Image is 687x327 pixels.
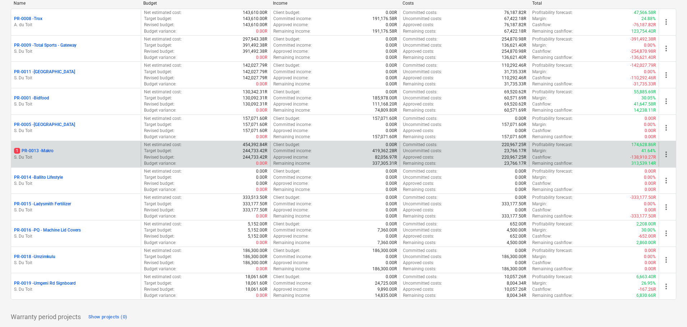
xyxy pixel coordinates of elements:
span: more_vert [662,229,670,238]
p: Client budget : [273,36,300,42]
p: Client budget : [273,62,300,69]
p: S. Du Toit [14,128,138,134]
p: 391,492.38R [243,42,267,48]
p: Committed income : [273,122,312,128]
p: Revised budget : [144,181,175,187]
button: Show projects (0) [87,311,129,323]
p: 0.00R [256,181,267,187]
div: PR-0019 -Umgeni Rd SignboardS. Du Toit [14,280,138,293]
p: Uncommitted costs : [403,122,442,128]
p: 0.00R [515,128,526,134]
span: more_vert [662,18,670,26]
p: Net estimated cost : [144,62,182,69]
p: Uncommitted costs : [403,174,442,181]
p: A. du Toit [14,22,138,28]
p: 0.00R [645,187,656,193]
p: Revised budget : [144,207,175,213]
p: S. Du Toit [14,260,138,266]
p: 419,362.28R [372,148,397,154]
div: Costs [403,1,526,6]
span: more_vert [662,176,670,185]
p: 0.00R [386,89,397,95]
p: -333,177.50R [630,195,656,201]
p: 31,735.33R [504,81,526,87]
p: Committed costs : [403,62,437,69]
p: Budget variance : [144,134,176,140]
p: PR-0005 - [GEOGRAPHIC_DATA] [14,122,75,128]
p: Approved income : [273,22,308,28]
p: Committed costs : [403,116,437,122]
p: 191,176.58R [372,28,397,34]
div: Show projects (0) [88,313,127,321]
p: -136,621.40R [630,55,656,61]
p: Remaining cashflow : [532,134,573,140]
p: Uncommitted costs : [403,69,442,75]
div: Total [532,1,656,6]
p: Approved income : [273,101,308,107]
p: 142,027.79R [243,69,267,75]
p: Budget variance : [144,28,176,34]
p: 47,566.58R [634,10,656,16]
p: 74,809.80R [375,107,397,113]
p: 333,177.50R [243,207,267,213]
p: Remaining costs : [403,55,436,61]
p: Client budget : [273,116,300,122]
p: -138,910.27R [630,154,656,160]
p: Cashflow : [532,128,552,134]
p: S. Du Toit [14,207,138,213]
span: more_vert [662,256,670,264]
p: Remaining income : [273,187,311,193]
p: 333,177.50R [243,201,267,207]
p: Remaining income : [273,160,311,167]
p: 0.00R [386,81,397,87]
p: Remaining income : [273,81,311,87]
div: Budget [143,1,267,6]
p: 143,610.00R [243,10,267,16]
p: 157,071.60R [243,122,267,128]
div: PR-0014 -Ballito LifestyleS. Du Toit [14,174,138,187]
p: Committed costs : [403,89,437,95]
div: PR-0009 -Total Sports - GatewayS. Du Toit [14,42,138,55]
span: more_vert [662,123,670,132]
p: Target budget : [144,122,172,128]
p: Client budget : [273,195,300,201]
p: 0.00R [386,36,397,42]
p: 0.00R [386,181,397,187]
p: Remaining cashflow : [532,107,573,113]
p: Approved income : [273,48,308,55]
p: Profitability forecast : [532,62,573,69]
p: 69,520.62R [504,89,526,95]
p: Target budget : [144,42,172,48]
p: 0.00% [644,69,656,75]
p: 69,520.62R [504,101,526,107]
p: Approved costs : [403,22,434,28]
p: 0.00R [386,201,397,207]
p: Net estimated cost : [144,195,182,201]
p: 0.00R [386,69,397,75]
p: 0.00R [386,42,397,48]
p: Client budget : [273,89,300,95]
p: Approved costs : [403,48,434,55]
p: 67,422.18R [504,28,526,34]
p: PR-0009 - Total Sports - Gateway [14,42,76,48]
p: Remaining cashflow : [532,28,573,34]
p: 0.00R [386,75,397,81]
p: PR-0019 - Umgeni Rd Signboard [14,280,76,286]
p: S. Du Toit [14,286,138,293]
p: Target budget : [144,201,172,207]
div: PR-0018 -UmzimkuluS. Du Toit [14,254,138,266]
div: Income [273,1,397,6]
p: 0.00R [386,62,397,69]
p: Net estimated cost : [144,142,182,148]
p: Approved costs : [403,128,434,134]
p: PR-0008 - Trox [14,16,42,22]
p: 0.00R [515,207,526,213]
p: 297,943.38R [243,36,267,42]
p: 14,238.11R [634,107,656,113]
p: 0.00% [644,122,656,128]
span: more_vert [662,97,670,106]
p: PR-0015 - Ladysmith Fertilizer [14,201,71,207]
p: 0.00% [644,201,656,207]
p: Client budget : [273,10,300,16]
div: PR-0001 -BidfoodS. Du Toit [14,95,138,107]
